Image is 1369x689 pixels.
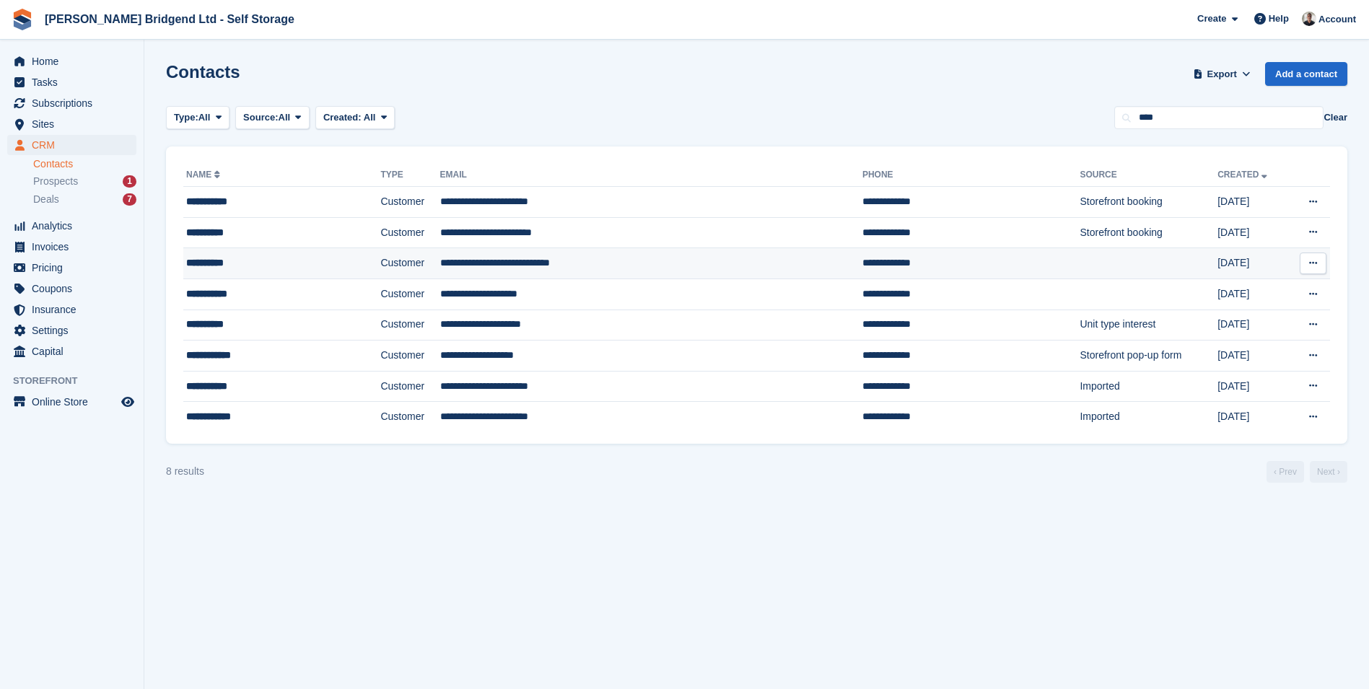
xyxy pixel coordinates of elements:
span: CRM [32,135,118,155]
td: Imported [1080,371,1217,402]
td: [DATE] [1217,187,1289,218]
span: Type: [174,110,198,125]
a: Next [1310,461,1347,483]
button: Type: All [166,106,229,130]
span: Subscriptions [32,93,118,113]
a: Preview store [119,393,136,411]
span: Pricing [32,258,118,278]
div: 1 [123,175,136,188]
th: Type [380,164,439,187]
td: [DATE] [1217,248,1289,279]
span: All [279,110,291,125]
a: Deals 7 [33,192,136,207]
div: 8 results [166,464,204,479]
a: Prospects 1 [33,174,136,189]
a: menu [7,216,136,236]
td: Customer [380,341,439,372]
span: All [198,110,211,125]
button: Source: All [235,106,310,130]
a: Previous [1267,461,1304,483]
span: Online Store [32,392,118,412]
td: Storefront pop-up form [1080,341,1217,372]
a: menu [7,51,136,71]
a: menu [7,135,136,155]
img: Rhys Jones [1302,12,1316,26]
span: Export [1207,67,1237,82]
nav: Page [1264,461,1350,483]
td: Customer [380,217,439,248]
a: menu [7,93,136,113]
td: Storefront booking [1080,217,1217,248]
a: Add a contact [1265,62,1347,86]
a: Contacts [33,157,136,171]
a: menu [7,237,136,257]
td: Unit type interest [1080,310,1217,341]
span: Analytics [32,216,118,236]
td: [DATE] [1217,278,1289,310]
th: Phone [862,164,1080,187]
td: [DATE] [1217,310,1289,341]
td: [DATE] [1217,341,1289,372]
span: All [364,112,376,123]
td: Customer [380,248,439,279]
span: Sites [32,114,118,134]
button: Created: All [315,106,395,130]
td: [DATE] [1217,402,1289,432]
img: stora-icon-8386f47178a22dfd0bd8f6a31ec36ba5ce8667c1dd55bd0f319d3a0aa187defe.svg [12,9,33,30]
td: Customer [380,187,439,218]
a: [PERSON_NAME] Bridgend Ltd - Self Storage [39,7,300,31]
td: Customer [380,402,439,432]
div: 7 [123,193,136,206]
td: Customer [380,310,439,341]
td: [DATE] [1217,371,1289,402]
a: menu [7,114,136,134]
a: menu [7,392,136,412]
span: Prospects [33,175,78,188]
span: Help [1269,12,1289,26]
a: menu [7,320,136,341]
a: menu [7,258,136,278]
span: Create [1197,12,1226,26]
button: Export [1190,62,1254,86]
td: Imported [1080,402,1217,432]
th: Source [1080,164,1217,187]
a: menu [7,278,136,299]
th: Email [440,164,862,187]
td: Storefront booking [1080,187,1217,218]
span: Coupons [32,278,118,299]
span: Settings [32,320,118,341]
a: menu [7,72,136,92]
a: Created [1217,170,1270,180]
a: menu [7,341,136,361]
h1: Contacts [166,62,240,82]
td: Customer [380,371,439,402]
span: Deals [33,193,59,206]
span: Home [32,51,118,71]
span: Tasks [32,72,118,92]
a: Name [186,170,223,180]
span: Account [1318,12,1356,27]
button: Clear [1324,110,1347,125]
td: Customer [380,278,439,310]
a: menu [7,299,136,320]
td: [DATE] [1217,217,1289,248]
span: Storefront [13,374,144,388]
span: Invoices [32,237,118,257]
span: Source: [243,110,278,125]
span: Capital [32,341,118,361]
span: Insurance [32,299,118,320]
span: Created: [323,112,362,123]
